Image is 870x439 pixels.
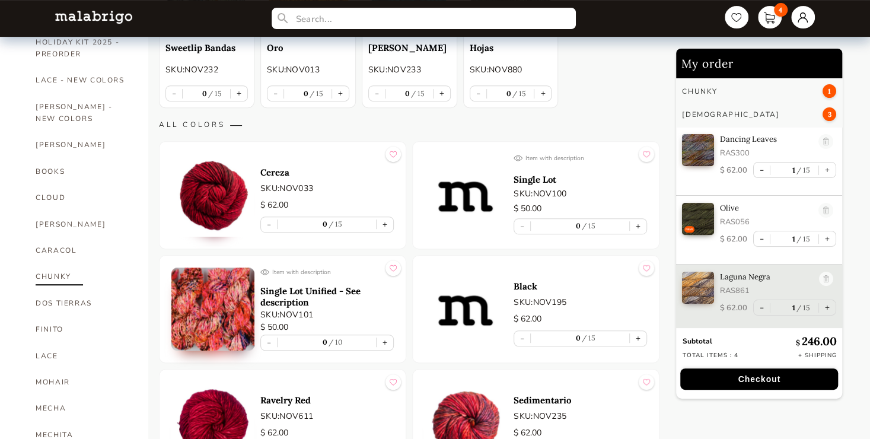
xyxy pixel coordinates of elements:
[795,166,811,174] label: 15
[798,351,836,360] p: + Shipping
[514,154,647,163] div: Item with description
[795,338,801,347] span: $
[514,154,522,163] img: eye.a4937bc3.svg
[159,120,659,129] p: ALL COLORS
[377,335,393,350] button: +
[260,308,394,321] p: SKU: NOV101
[308,89,324,98] label: 15
[720,272,812,282] p: Laguna Negra
[823,84,836,98] span: 1
[231,86,247,101] button: +
[630,219,646,234] button: +
[165,63,248,76] p: SKU: NOV232
[630,331,646,346] button: +
[686,227,693,231] p: NEW
[754,163,770,177] button: -
[720,203,812,213] p: Olive
[260,285,394,308] a: Single Lot Unified - See description
[720,165,747,176] p: $ 62.00
[171,154,254,237] img: 0.jpg
[260,410,394,422] p: SKU: NOV611
[720,217,812,227] p: RAS056
[327,220,343,228] label: 15
[676,49,842,78] h2: My order
[267,42,349,53] a: Oro
[682,336,712,346] strong: Subtotal
[36,29,130,68] a: HOLIDAY KIT 2025 - PREORDER
[514,187,647,200] p: SKU: NOV100
[819,163,836,177] button: +
[36,184,130,211] a: CLOUD
[36,94,130,132] a: [PERSON_NAME] - NEW COLORS
[682,203,714,235] img: 0.jpg
[434,86,450,101] button: +
[260,395,394,406] a: Ravelry Red
[36,67,130,93] a: LACE - NEW COLORS
[754,231,770,246] button: -
[514,281,647,292] a: Black
[720,285,812,296] p: RAS861
[758,6,782,28] a: 4
[36,158,130,184] a: BOOKS
[470,42,552,53] a: Hojas
[514,313,647,326] p: $ 62.00
[795,234,811,243] label: 15
[470,63,552,76] p: SKU: NOV880
[260,182,394,195] p: SKU: NOV033
[368,63,451,76] p: SKU: NOV233
[682,87,718,96] h3: Chunky
[795,334,836,348] p: 246.00
[720,148,812,158] p: RAS300
[581,221,596,230] label: 15
[514,410,647,422] p: SKU: NOV235
[327,338,343,346] label: 10
[514,296,647,308] p: SKU: NOV195
[676,368,842,390] a: Checkout
[36,290,130,316] a: DOS TIERRAS
[368,42,451,53] p: [PERSON_NAME]
[514,174,647,185] a: Single Lot
[682,351,738,360] p: Total items : 4
[534,86,551,101] button: +
[682,272,714,304] img: 0.jpg
[171,268,254,351] img: 0.jpg
[260,268,394,276] div: Item with description
[55,11,132,23] img: L5WsItTXhTFtyxb3tkNoXNspfcfOAAWlbXYcuBTUg0FA22wzaAJ6kXiYLTb6coiuTfQf1mE2HwVko7IAAAAASUVORK5CYII=
[36,369,130,395] a: MOHAIR
[581,333,596,342] label: 15
[819,300,836,315] button: +
[720,234,747,244] p: $ 62.00
[720,134,812,144] p: Dancing Leaves
[795,303,811,312] label: 15
[682,134,714,166] img: 0.jpg
[272,8,575,29] input: Search...
[260,199,394,212] p: $ 62.00
[207,89,222,98] label: 15
[774,3,788,17] span: 4
[332,86,349,101] button: +
[260,167,394,178] a: Cereza
[754,300,770,315] button: -
[36,343,130,369] a: LACE
[514,395,647,406] a: Sedimentario
[260,268,269,276] img: eye.a4937bc3.svg
[36,211,130,237] a: [PERSON_NAME]
[36,132,130,158] a: [PERSON_NAME]
[425,268,508,351] img: 0.jpg
[377,217,393,232] button: +
[410,89,425,98] label: 15
[165,42,248,53] a: Sweetlip Bandas
[425,154,508,237] img: 0.jpg
[36,316,130,342] a: FINITO
[260,321,394,334] p: $ 50.00
[680,368,838,390] button: Checkout
[511,89,526,98] label: 15
[823,107,836,121] span: 3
